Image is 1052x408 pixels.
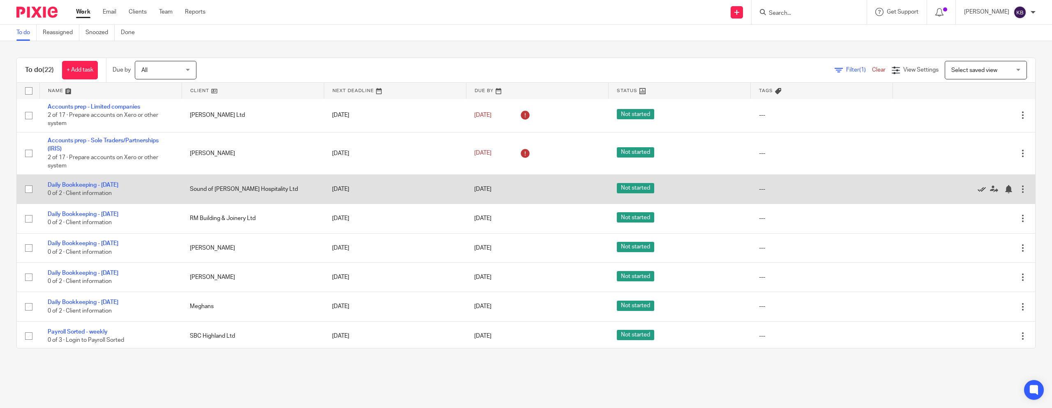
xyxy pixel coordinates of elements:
[324,132,466,174] td: [DATE]
[759,88,773,93] span: Tags
[951,67,997,73] span: Select saved view
[182,174,324,204] td: Sound of [PERSON_NAME] Hospitality Ltd
[48,138,159,152] a: Accounts prep - Sole Traders/Partnerships (IRIS)
[617,147,654,158] span: Not started
[759,273,885,281] div: ---
[617,242,654,252] span: Not started
[474,304,491,310] span: [DATE]
[474,333,491,339] span: [DATE]
[48,182,118,188] a: Daily Bookkeeping - [DATE]
[16,7,58,18] img: Pixie
[48,241,118,246] a: Daily Bookkeeping - [DATE]
[185,8,205,16] a: Reports
[474,112,491,118] span: [DATE]
[324,174,466,204] td: [DATE]
[48,211,118,217] a: Daily Bookkeeping - [DATE]
[182,292,324,321] td: Meghans
[846,67,872,73] span: Filter
[85,25,115,41] a: Snoozed
[617,271,654,281] span: Not started
[474,151,491,156] span: [DATE]
[48,220,112,226] span: 0 of 2 · Client information
[182,98,324,132] td: [PERSON_NAME] Ltd
[48,299,118,305] a: Daily Bookkeeping - [DATE]
[182,132,324,174] td: [PERSON_NAME]
[474,186,491,192] span: [DATE]
[617,212,654,223] span: Not started
[48,190,112,196] span: 0 of 2 · Client information
[48,249,112,255] span: 0 of 2 · Client information
[48,337,124,343] span: 0 of 3 · Login to Payroll Sorted
[324,204,466,233] td: [DATE]
[759,302,885,311] div: ---
[759,332,885,340] div: ---
[48,104,140,110] a: Accounts prep - Limited companies
[887,9,918,15] span: Get Support
[42,67,54,73] span: (22)
[182,233,324,262] td: [PERSON_NAME]
[759,185,885,193] div: ---
[141,67,148,73] span: All
[474,274,491,280] span: [DATE]
[324,233,466,262] td: [DATE]
[474,245,491,251] span: [DATE]
[103,8,116,16] a: Email
[324,263,466,292] td: [DATE]
[617,330,654,340] span: Not started
[48,329,108,335] a: Payroll Sorted - weekly
[978,185,990,193] a: Mark as done
[759,214,885,223] div: ---
[48,278,112,284] span: 0 of 2 · Client information
[768,10,842,17] input: Search
[48,155,158,169] span: 2 of 17 · Prepare accounts on Xero or other system
[324,321,466,350] td: [DATE]
[43,25,79,41] a: Reassigned
[48,308,112,314] span: 0 of 2 · Client information
[859,67,866,73] span: (1)
[159,8,173,16] a: Team
[872,67,886,73] a: Clear
[48,270,118,276] a: Daily Bookkeeping - [DATE]
[617,301,654,311] span: Not started
[1013,6,1027,19] img: svg%3E
[121,25,141,41] a: Done
[759,111,885,119] div: ---
[617,109,654,119] span: Not started
[617,183,654,193] span: Not started
[964,8,1009,16] p: [PERSON_NAME]
[324,98,466,132] td: [DATE]
[182,321,324,350] td: SBC Highland Ltd
[759,244,885,252] div: ---
[129,8,147,16] a: Clients
[25,66,54,74] h1: To do
[474,216,491,221] span: [DATE]
[113,66,131,74] p: Due by
[759,149,885,158] div: ---
[48,112,158,127] span: 2 of 17 · Prepare accounts on Xero or other system
[76,8,90,16] a: Work
[324,292,466,321] td: [DATE]
[182,204,324,233] td: RM Building & Joinery Ltd
[182,263,324,292] td: [PERSON_NAME]
[903,67,939,73] span: View Settings
[16,25,37,41] a: To do
[62,61,98,79] a: + Add task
